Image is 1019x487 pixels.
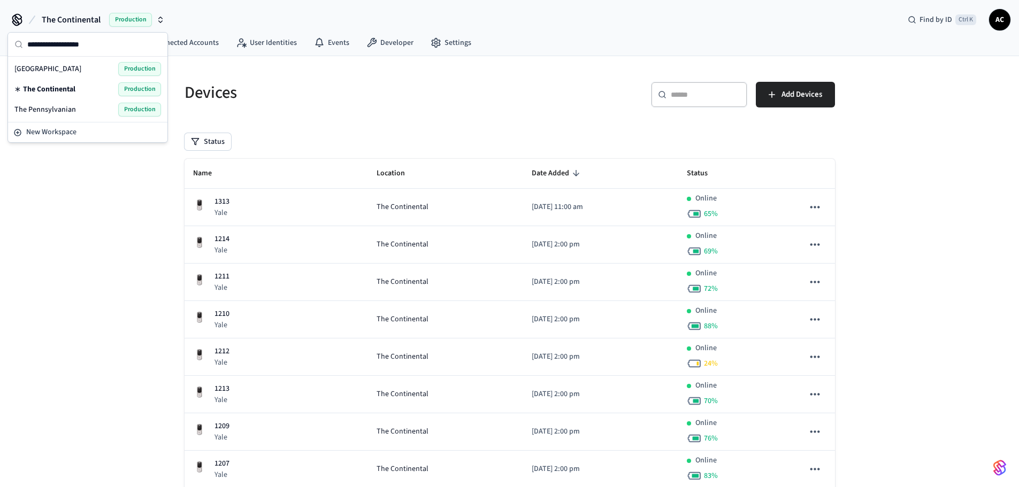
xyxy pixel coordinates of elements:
[695,343,717,354] p: Online
[214,207,229,218] p: Yale
[422,33,480,52] a: Settings
[704,358,718,369] span: 24 %
[193,236,206,249] img: Yale Assure Touchscreen Wifi Smart Lock, Satin Nickel, Front
[193,349,206,361] img: Yale Assure Touchscreen Wifi Smart Lock, Satin Nickel, Front
[214,383,229,395] p: 1213
[695,380,717,391] p: Online
[704,208,718,219] span: 65 %
[9,123,166,141] button: New Workspace
[532,165,583,182] span: Date Added
[109,13,152,27] span: Production
[23,84,75,95] span: The Continental
[14,104,76,115] span: The Pennsylvanian
[214,308,229,320] p: 1210
[532,276,670,288] p: [DATE] 2:00 pm
[532,351,670,362] p: [DATE] 2:00 pm
[704,470,718,481] span: 83 %
[185,82,503,104] h5: Devices
[8,57,167,122] div: Suggestions
[704,433,718,444] span: 76 %
[214,395,229,405] p: Yale
[185,133,231,150] button: Status
[14,64,81,74] span: [GEOGRAPHIC_DATA]
[532,426,670,437] p: [DATE] 2:00 pm
[118,62,161,76] span: Production
[118,103,161,117] span: Production
[920,14,952,25] span: Find by ID
[214,346,229,357] p: 1212
[377,276,428,288] span: The Continental
[704,283,718,294] span: 72 %
[532,463,670,475] p: [DATE] 2:00 pm
[377,389,428,400] span: The Continental
[377,239,428,250] span: The Continental
[214,234,229,245] p: 1214
[305,33,358,52] a: Events
[695,268,717,279] p: Online
[993,459,1006,476] img: SeamLogoGradient.69752ec5.svg
[704,396,718,406] span: 70 %
[377,351,428,362] span: The Continental
[214,271,229,282] p: 1211
[695,193,717,204] p: Online
[193,461,206,474] img: Yale Assure Touchscreen Wifi Smart Lock, Satin Nickel, Front
[955,14,976,25] span: Ctrl K
[214,458,229,469] p: 1207
[193,199,206,212] img: Yale Assure Touchscreen Wifi Smart Lock, Satin Nickel, Front
[193,274,206,287] img: Yale Assure Touchscreen Wifi Smart Lock, Satin Nickel, Front
[532,202,670,213] p: [DATE] 11:00 am
[687,165,722,182] span: Status
[990,10,1009,29] span: AC
[377,463,428,475] span: The Continental
[118,82,161,96] span: Production
[214,196,229,207] p: 1313
[695,418,717,429] p: Online
[214,320,229,330] p: Yale
[42,13,101,26] span: The Continental
[214,469,229,480] p: Yale
[131,33,227,52] a: Connected Accounts
[377,426,428,437] span: The Continental
[227,33,305,52] a: User Identities
[193,386,206,399] img: Yale Assure Touchscreen Wifi Smart Lock, Satin Nickel, Front
[193,423,206,436] img: Yale Assure Touchscreen Wifi Smart Lock, Satin Nickel, Front
[26,127,76,138] span: New Workspace
[695,455,717,466] p: Online
[704,321,718,331] span: 88 %
[214,421,229,432] p: 1209
[899,10,985,29] div: Find by IDCtrl K
[532,239,670,250] p: [DATE] 2:00 pm
[989,9,1010,30] button: AC
[214,432,229,443] p: Yale
[695,230,717,242] p: Online
[695,305,717,316] p: Online
[214,357,229,368] p: Yale
[532,314,670,325] p: [DATE] 2:00 pm
[756,82,835,107] button: Add Devices
[358,33,422,52] a: Developer
[377,202,428,213] span: The Continental
[377,314,428,325] span: The Continental
[377,165,419,182] span: Location
[214,282,229,293] p: Yale
[704,246,718,257] span: 69 %
[214,245,229,256] p: Yale
[782,88,822,102] span: Add Devices
[193,311,206,324] img: Yale Assure Touchscreen Wifi Smart Lock, Satin Nickel, Front
[532,389,670,400] p: [DATE] 2:00 pm
[193,165,226,182] span: Name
